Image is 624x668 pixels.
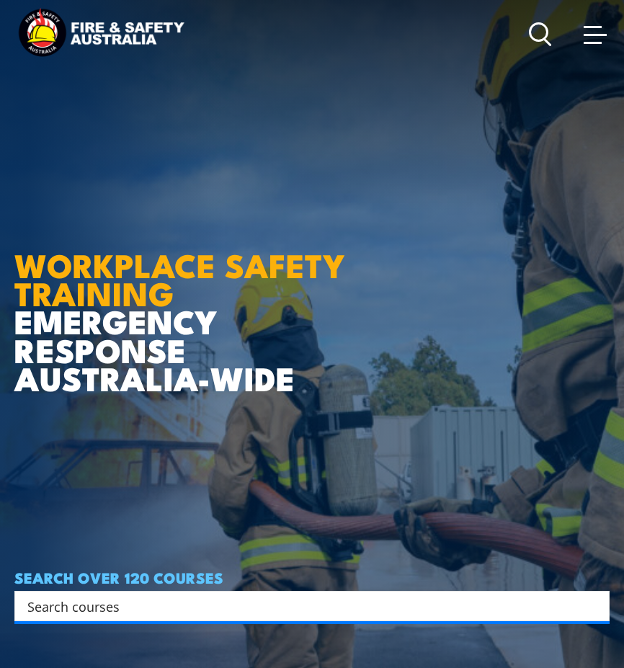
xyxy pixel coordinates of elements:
strong: WORKPLACE SAFETY TRAINING [14,239,345,317]
form: Search form [30,596,581,616]
h1: EMERGENCY RESPONSE AUSTRALIA-WIDE [14,178,367,391]
input: Search input [27,595,578,617]
h4: SEARCH OVER 120 COURSES [14,569,610,585]
button: Search magnifier button [584,596,605,616]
